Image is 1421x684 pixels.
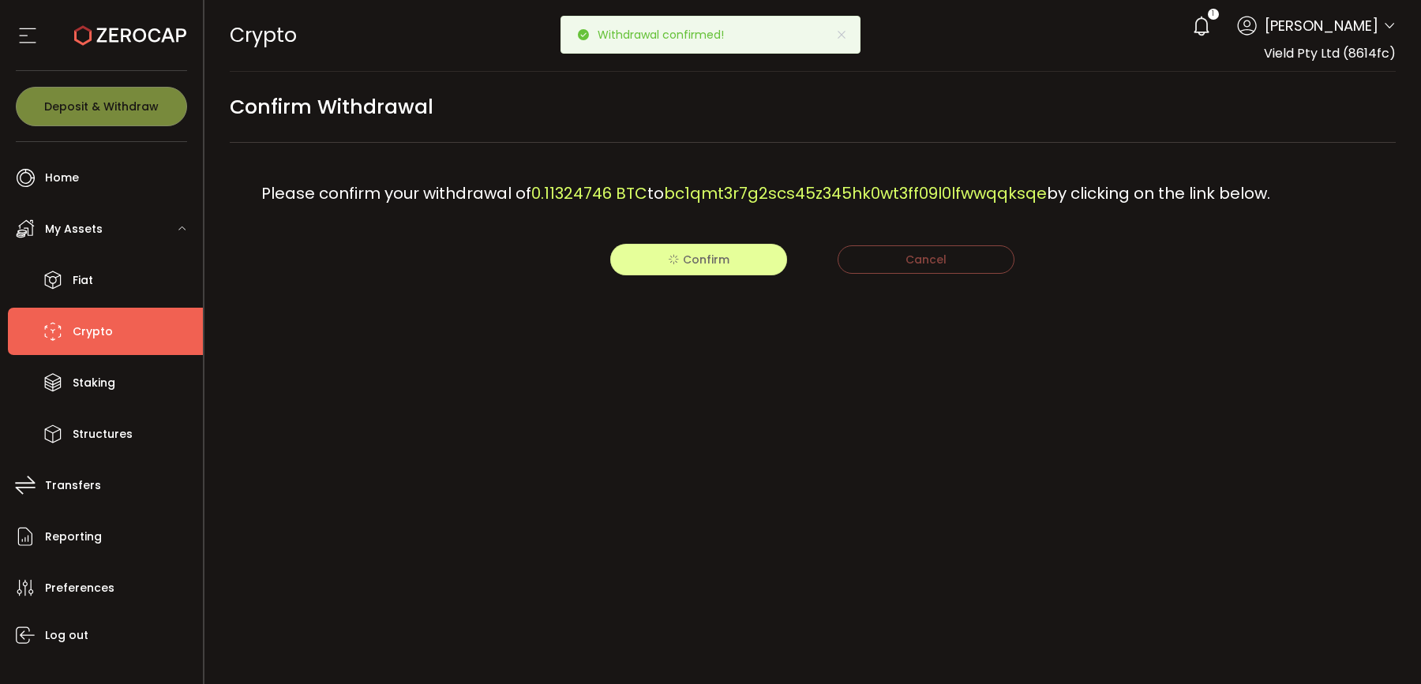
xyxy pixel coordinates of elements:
[73,269,93,292] span: Fiat
[45,577,114,600] span: Preferences
[1212,9,1214,20] span: 1
[16,87,187,126] button: Deposit & Withdraw
[1047,182,1270,204] span: by clicking on the link below.
[838,245,1014,274] button: Cancel
[531,182,647,204] span: 0.11324746 BTC
[664,182,1047,204] span: bc1qmt3r7g2scs45z345hk0wt3ff09l0lfwwqqksqe
[261,182,531,204] span: Please confirm your withdrawal of
[45,218,103,241] span: My Assets
[230,89,433,125] span: Confirm Withdrawal
[73,423,133,446] span: Structures
[45,166,79,189] span: Home
[905,252,947,267] span: Cancel
[44,101,159,112] span: Deposit & Withdraw
[647,182,664,204] span: to
[1265,15,1378,36] span: [PERSON_NAME]
[45,474,101,497] span: Transfers
[73,372,115,394] span: Staking
[73,320,113,343] span: Crypto
[598,29,737,40] p: Withdrawal confirmed!
[1342,608,1421,684] iframe: Chat Widget
[230,21,297,49] span: Crypto
[45,525,102,548] span: Reporting
[1264,44,1396,62] span: Vield Pty Ltd (8614fc)
[45,624,88,647] span: Log out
